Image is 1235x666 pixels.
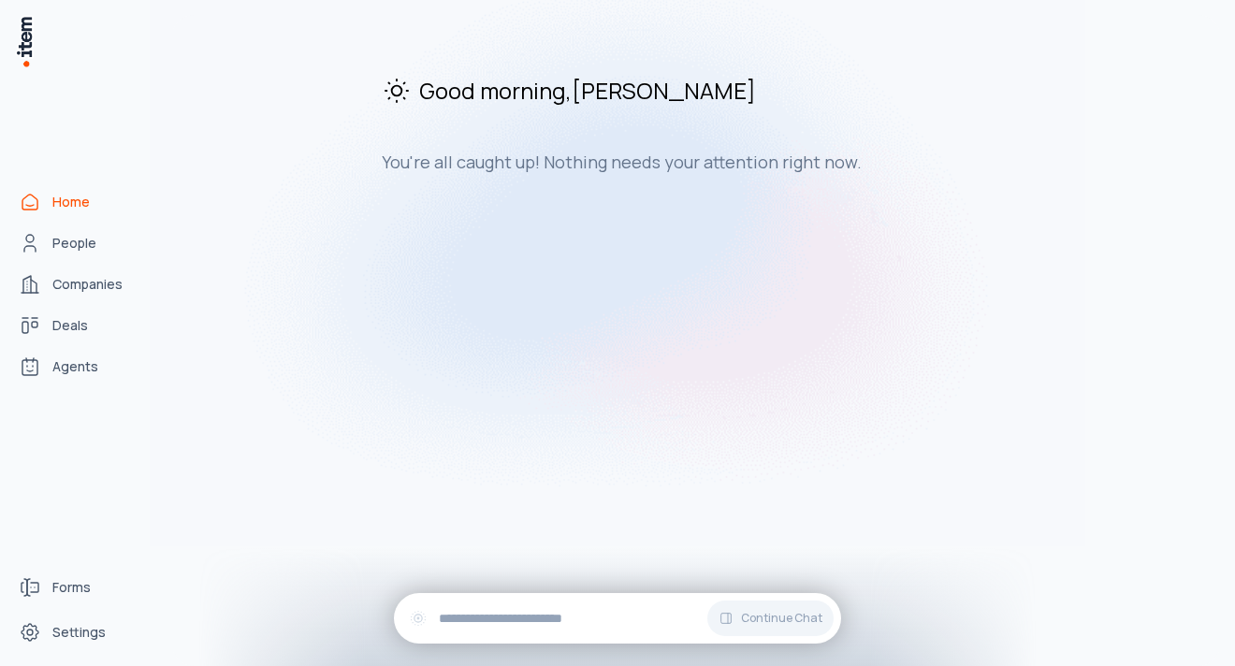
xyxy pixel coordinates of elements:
h3: You're all caught up! Nothing needs your attention right now. [382,151,1010,173]
a: Home [11,183,153,221]
span: Home [52,193,90,211]
a: Agents [11,348,153,385]
a: People [11,224,153,262]
div: Continue Chat [394,593,841,644]
span: Deals [52,316,88,335]
img: Item Brain Logo [15,15,34,68]
a: Settings [11,614,153,651]
button: Continue Chat [707,601,834,636]
h2: Good morning , [PERSON_NAME] [382,75,1010,106]
span: Agents [52,357,98,376]
a: Companies [11,266,153,303]
span: Companies [52,275,123,294]
span: Settings [52,623,106,642]
span: Forms [52,578,91,597]
a: Deals [11,307,153,344]
span: Continue Chat [741,611,822,626]
span: People [52,234,96,253]
a: Forms [11,569,153,606]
